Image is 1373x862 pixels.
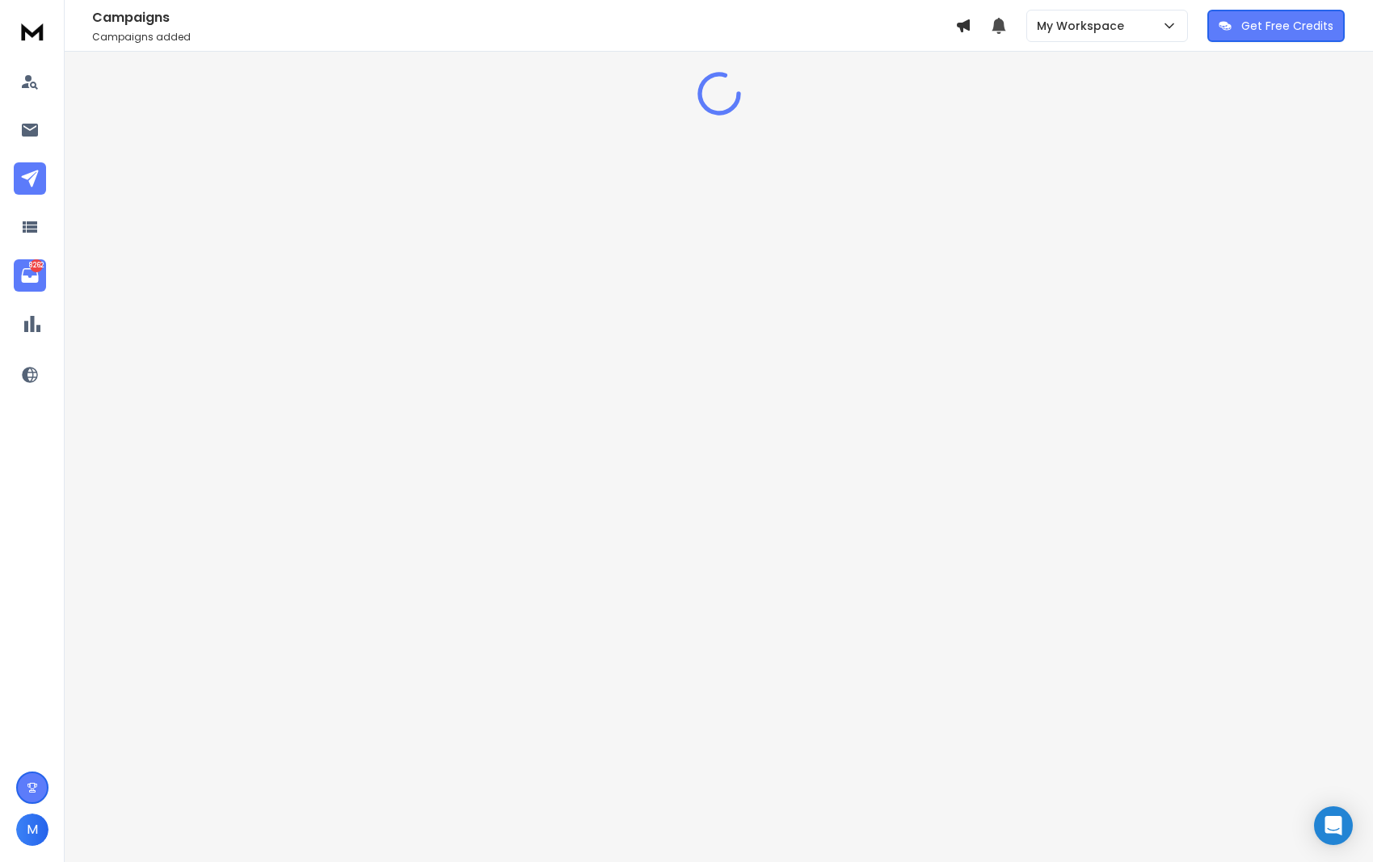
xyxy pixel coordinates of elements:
[92,31,955,44] p: Campaigns added
[1207,10,1345,42] button: Get Free Credits
[92,8,955,27] h1: Campaigns
[16,16,48,46] img: logo
[1314,806,1353,845] div: Open Intercom Messenger
[1037,18,1131,34] p: My Workspace
[1241,18,1333,34] p: Get Free Credits
[30,259,43,272] p: 8262
[14,259,46,292] a: 8262
[16,814,48,846] button: M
